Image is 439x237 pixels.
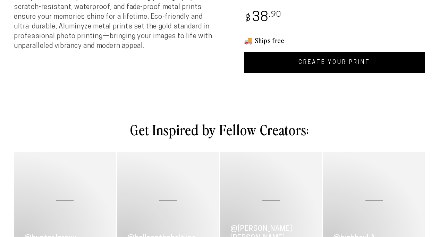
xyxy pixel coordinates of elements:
[245,14,251,24] span: $
[244,36,425,45] h3: 🚚 Ships free
[244,11,282,25] bdi: 38
[269,11,281,19] sup: .90
[244,52,425,73] a: CREATE YOUR PRINT
[31,120,408,138] h2: Get Inspired by Fellow Creators:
